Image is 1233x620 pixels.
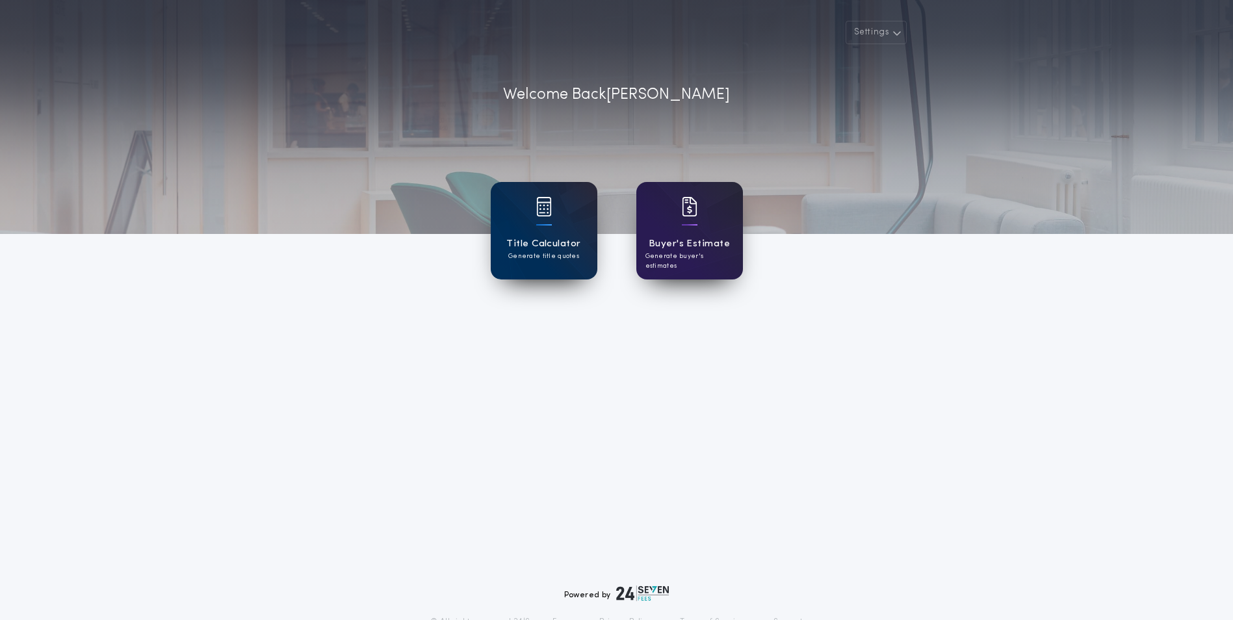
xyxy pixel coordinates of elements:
[536,197,552,216] img: card icon
[491,182,597,279] a: card iconTitle CalculatorGenerate title quotes
[616,586,669,601] img: logo
[508,252,579,261] p: Generate title quotes
[645,252,734,271] p: Generate buyer's estimates
[506,237,580,252] h1: Title Calculator
[503,83,730,107] p: Welcome Back [PERSON_NAME]
[846,21,907,44] button: Settings
[564,586,669,601] div: Powered by
[682,197,697,216] img: card icon
[649,237,730,252] h1: Buyer's Estimate
[636,182,743,279] a: card iconBuyer's EstimateGenerate buyer's estimates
